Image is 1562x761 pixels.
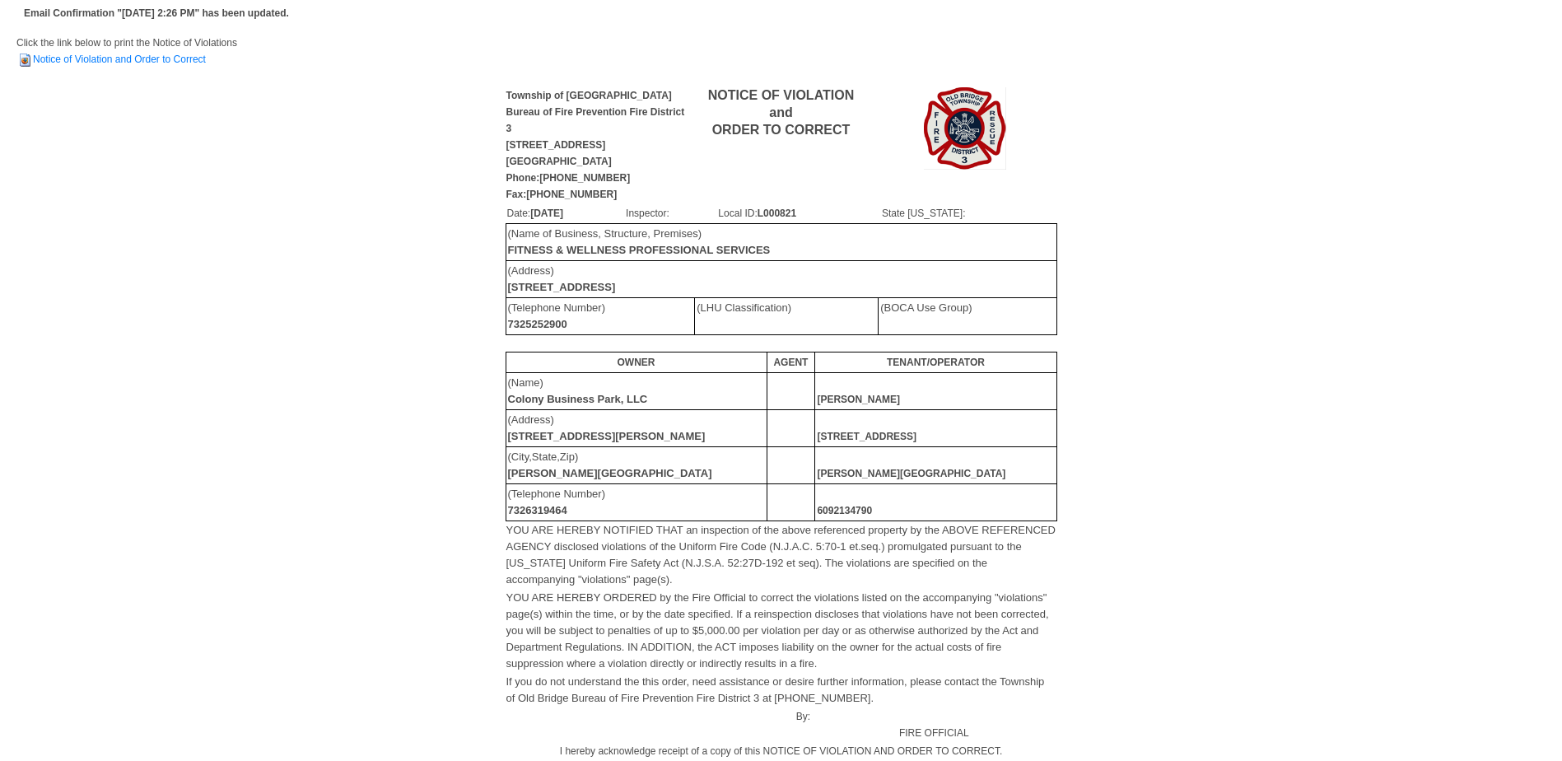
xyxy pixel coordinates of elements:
b: AGENT [773,357,808,368]
font: (Telephone Number) [508,301,606,330]
img: HTML Document [16,52,33,68]
b: OWNER [618,357,655,368]
b: [STREET_ADDRESS] [508,281,616,293]
td: State [US_STATE]: [881,204,1056,222]
font: (Address) [508,413,706,442]
b: L000821 [758,208,796,219]
td: Inspector: [625,204,717,222]
font: YOU ARE HEREBY ORDERED by the Fire Official to correct the violations listed on the accompanying ... [506,591,1049,670]
b: 7325252900 [508,318,567,330]
font: (Telephone Number) [508,488,606,516]
span: Click the link below to print the Notice of Violations [16,37,237,65]
b: NOTICE OF VIOLATION and ORDER TO CORRECT [708,88,854,137]
b: FITNESS & WELLNESS PROFESSIONAL SERVICES [508,244,771,256]
b: TENANT/OPERATOR [887,357,985,368]
b: [STREET_ADDRESS] [817,431,916,442]
td: Date: [506,204,626,222]
td: I hereby acknowledge receipt of a copy of this NOTICE OF VIOLATION AND ORDER TO CORRECT. [506,742,1057,760]
td: Local ID: [717,204,881,222]
font: YOU ARE HEREBY NOTIFIED THAT an inspection of the above referenced property by the ABOVE REFERENC... [506,524,1056,586]
b: Colony Business Park, LLC [508,393,648,405]
b: Township of [GEOGRAPHIC_DATA] Bureau of Fire Prevention Fire District 3 [STREET_ADDRESS] [GEOGRAP... [506,90,685,200]
td: Email Confirmation "[DATE] 2:26 PM" has been updated. [21,2,291,24]
font: (LHU Classification) [697,301,791,314]
b: 7326319464 [508,504,567,516]
a: Notice of Violation and Order to Correct [16,54,206,65]
td: By: [506,707,812,742]
font: (Name) [508,376,648,405]
b: [DATE] [530,208,563,219]
b: [PERSON_NAME][GEOGRAPHIC_DATA] [817,468,1005,479]
b: [PERSON_NAME] [817,394,900,405]
font: If you do not understand the this order, need assistance or desire further information, please co... [506,675,1045,704]
font: (BOCA Use Group) [880,301,972,314]
img: Image [924,87,1006,170]
b: [PERSON_NAME][GEOGRAPHIC_DATA] [508,467,712,479]
font: (City,State,Zip) [508,451,712,479]
td: FIRE OFFICIAL [811,707,1056,742]
b: [STREET_ADDRESS][PERSON_NAME] [508,430,706,442]
b: 6092134790 [817,505,872,516]
font: (Address) [508,264,616,293]
font: (Name of Business, Structure, Premises) [508,227,771,256]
